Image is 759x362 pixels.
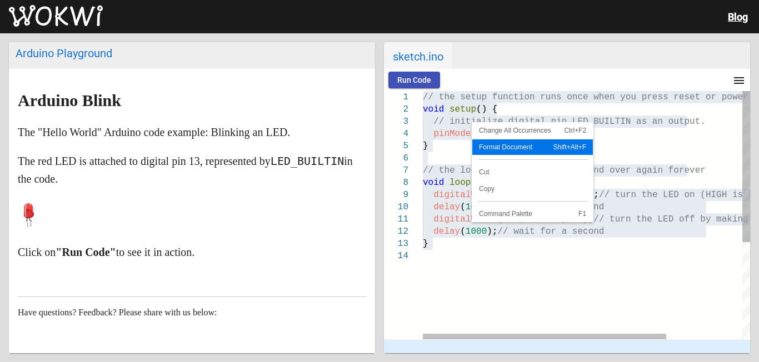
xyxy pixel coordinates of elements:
[384,91,408,103] div: 1
[384,213,408,225] div: 11
[384,225,408,238] div: 12
[384,177,408,189] div: 8
[397,76,431,84] span: Run Code
[384,115,408,128] div: 3
[18,123,366,141] p: The "Hello World" Arduino code example: Blinking an LED.
[423,178,444,188] span: void
[384,201,408,213] div: 10
[384,238,408,250] div: 13
[542,144,593,150] span: Shift+Alt+F
[472,169,593,175] span: Cut
[423,239,428,249] span: }
[9,5,103,27] img: Wokwi
[472,210,550,217] span: Command Palette
[460,227,466,237] span: (
[18,243,366,261] p: Click on to see it in action.
[460,202,466,212] span: (
[423,141,428,151] span: }
[384,189,408,201] div: 9
[433,117,700,127] span: // initialize digital pin LED_BUILTIN as an output
[588,190,599,200] span: );
[271,154,344,168] code: LED_BUILTIN
[487,227,497,237] span: );
[466,202,487,212] span: 1000
[384,152,408,164] div: 6
[423,92,690,102] span: // the setup function runs once when you press res
[384,140,408,152] div: 5
[450,178,471,188] span: loop
[728,11,748,23] a: Blog
[690,165,706,175] span: ver
[433,214,497,224] span: digitalWrite
[550,210,593,217] span: F1
[472,144,542,150] span: Format Document
[476,104,497,114] span: () {
[466,227,487,237] span: 1000
[472,185,593,192] span: Copy
[56,246,116,258] strong: "Run Code"
[384,128,408,140] div: 4
[732,74,746,87] mat-icon: menu
[433,129,471,139] span: pinMode
[450,104,476,114] span: setup
[388,72,440,88] button: Run Code
[471,178,492,188] span: () {
[433,190,497,200] span: digitalWrite
[18,308,217,317] span: Have questions? Feedback? Please share with us below:
[384,42,452,69] span: sketch.ino
[18,152,366,188] p: The red LED is attached to digital pin 13, represented by in the code.
[384,164,408,177] div: 7
[16,47,368,60] div: Arduino Playground
[433,202,460,212] span: delay
[471,129,476,139] span: (
[557,127,593,134] span: Ctrl+F2
[423,165,690,175] span: // the loop function runs over and over again fore
[384,103,408,115] div: 2
[700,117,706,127] span: .
[472,127,557,134] span: Change All Occurrences
[384,250,408,262] div: 14
[497,227,604,237] span: // wait for a second
[18,92,366,109] h1: Arduino Blink
[433,227,460,237] span: delay
[423,104,444,114] span: void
